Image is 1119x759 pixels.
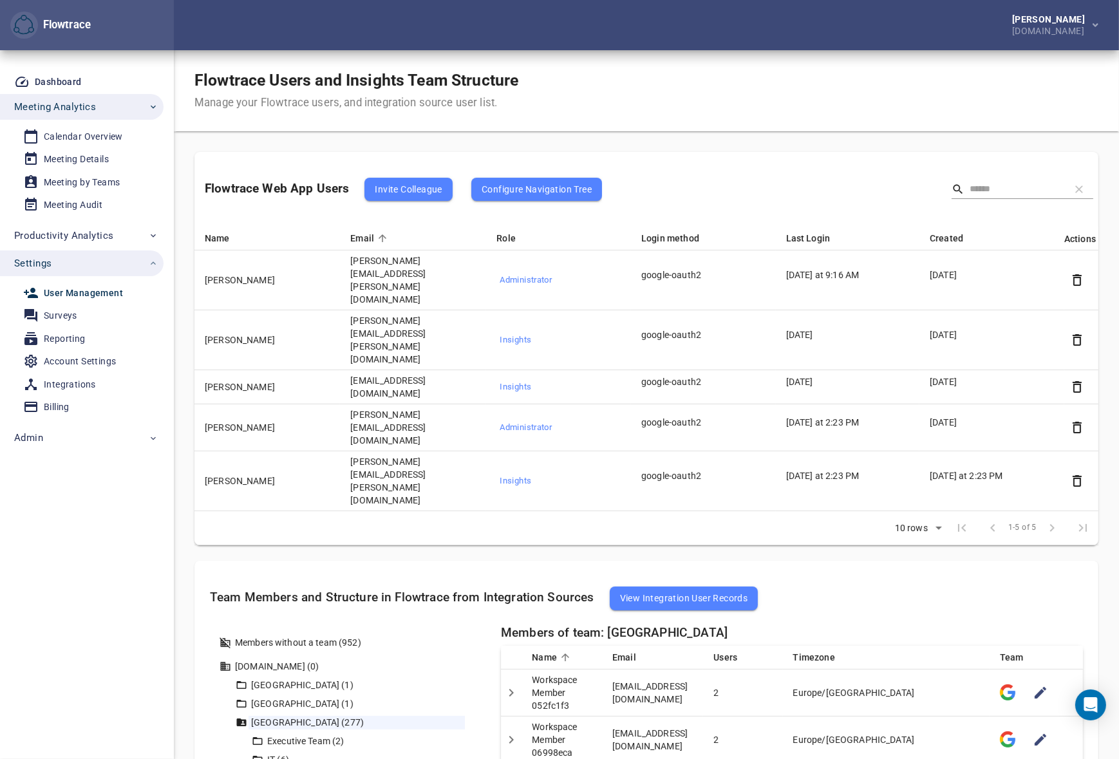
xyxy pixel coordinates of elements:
[641,375,760,388] p: google-oauth2
[350,230,391,246] span: Email
[1067,330,1087,350] button: Detach user from the account
[205,230,324,246] div: Name
[1075,689,1106,720] div: Open Intercom Messenger
[194,370,340,404] td: [PERSON_NAME]
[1008,521,1037,534] span: 1-5 of 5
[44,129,123,145] div: Calendar Overview
[375,182,442,197] span: Invite Colleague
[1000,650,1040,665] span: Team
[210,576,1083,620] h5: Team Members and Structure in Flowtrace from Integration Sources
[641,416,760,429] p: google-oauth2
[1031,683,1050,702] button: Add team override.
[496,270,616,290] button: Administrator
[793,650,852,665] span: Timezone
[249,697,465,711] div: [GEOGRAPHIC_DATA] (1)
[930,230,1049,246] div: Created
[992,11,1109,39] button: [PERSON_NAME][DOMAIN_NAME]
[502,730,521,749] button: Detail panel visibility toggle
[44,151,109,167] div: Meeting Details
[786,230,904,246] div: Last Login
[205,167,602,211] div: Flowtrace Web App Users
[532,650,587,665] div: Name
[38,17,91,33] div: Flowtrace
[1000,731,1016,747] img: Centrally Managed by Google Workspace
[44,285,123,301] div: User Management
[500,474,612,489] span: Insights
[496,418,616,438] button: Administrator
[977,512,1008,543] span: Previous Page
[610,586,758,610] button: View Integration User Records
[1031,730,1050,749] button: Add team override.
[1067,270,1087,290] button: Detach user from the account
[786,328,904,341] p: [DATE]
[14,98,96,115] span: Meeting Analytics
[952,183,964,196] svg: Search
[1067,471,1087,491] button: Detach user from the account
[1067,377,1087,397] button: Detach user from the account
[340,250,486,310] td: [PERSON_NAME][EMAIL_ADDRESS][PERSON_NAME][DOMAIN_NAME]
[496,330,616,350] button: Insights
[1067,418,1087,437] button: Detach user from the account
[194,95,518,111] div: Manage your Flowtrace users, and integration source user list.
[612,650,688,665] div: Email
[930,230,980,246] span: Created
[232,636,480,650] div: Members without a team (952)
[500,333,612,348] span: Insights
[194,310,340,370] td: [PERSON_NAME]
[930,328,1049,341] p: [DATE]
[1067,512,1098,543] span: Last Page
[892,523,931,534] div: 10 rows
[641,328,760,341] p: google-oauth2
[946,512,977,543] span: First Page
[340,404,486,451] td: [PERSON_NAME][EMAIL_ADDRESS][DOMAIN_NAME]
[500,380,612,395] span: Insights
[340,310,486,370] td: [PERSON_NAME][EMAIL_ADDRESS][PERSON_NAME][DOMAIN_NAME]
[194,250,340,310] td: [PERSON_NAME]
[713,650,754,665] span: Users
[44,353,116,370] div: Account Settings
[249,679,465,692] div: [GEOGRAPHIC_DATA] (1)
[496,230,616,246] div: Role
[500,273,612,288] span: Administrator
[44,399,70,415] div: Billing
[44,331,86,347] div: Reporting
[786,416,904,429] p: [DATE] at 2:23 PM
[1000,684,1016,700] img: Centrally Managed by Google Workspace
[786,230,847,246] span: Last Login
[265,735,449,748] div: Executive Team (2)
[14,255,52,272] span: Settings
[1000,650,1073,665] div: Team
[703,669,782,716] td: 2
[44,174,120,191] div: Meeting by Teams
[340,451,486,511] td: [PERSON_NAME][EMAIL_ADDRESS][PERSON_NAME][DOMAIN_NAME]
[641,268,760,281] p: google-oauth2
[10,12,38,39] button: Flowtrace
[641,469,760,482] p: google-oauth2
[783,669,990,716] td: Europe/[GEOGRAPHIC_DATA]
[194,451,340,511] td: [PERSON_NAME]
[496,230,532,246] span: Role
[620,590,748,606] span: View Integration User Records
[14,15,34,35] img: Flowtrace
[10,12,91,39] div: Flowtrace
[194,404,340,451] td: [PERSON_NAME]
[496,471,616,491] button: Insights
[786,375,904,388] p: [DATE]
[14,227,113,244] span: Productivity Analytics
[1012,15,1090,24] div: [PERSON_NAME]
[500,420,612,435] span: Administrator
[970,180,1060,199] input: Search
[1012,24,1090,35] div: [DOMAIN_NAME]
[232,660,480,673] div: [DOMAIN_NAME] (0)
[532,650,574,665] span: Name
[501,626,1083,641] h5: Members of team: [GEOGRAPHIC_DATA]
[194,71,518,90] h1: Flowtrace Users and Insights Team Structure
[502,683,521,702] button: Detail panel visibility toggle
[471,178,602,201] button: Configure Navigation Tree
[713,650,767,665] div: Users
[930,469,1049,482] p: [DATE] at 2:23 PM
[1037,512,1067,543] span: Next Page
[786,469,904,482] p: [DATE] at 2:23 PM
[44,197,102,213] div: Meeting Audit
[205,230,247,246] span: Name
